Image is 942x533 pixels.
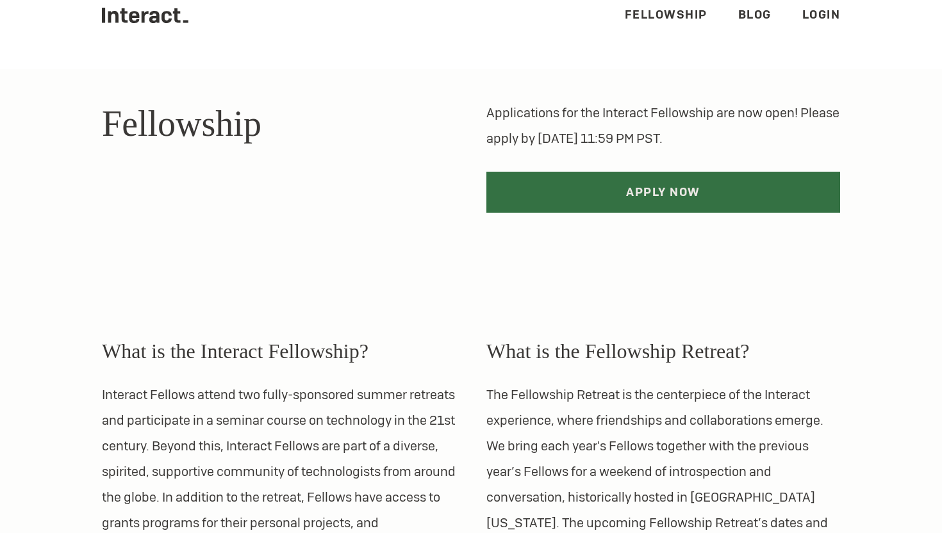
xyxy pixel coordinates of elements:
a: Apply Now [486,172,840,213]
p: Applications for the Interact Fellowship are now open! Please apply by [DATE] 11:59 PM PST. [486,100,840,151]
h1: Fellowship [102,100,456,147]
a: Blog [738,7,772,22]
h3: What is the Fellowship Retreat? [486,336,840,366]
a: Login [802,7,841,22]
a: Fellowship [625,7,707,22]
h3: What is the Interact Fellowship? [102,336,456,366]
